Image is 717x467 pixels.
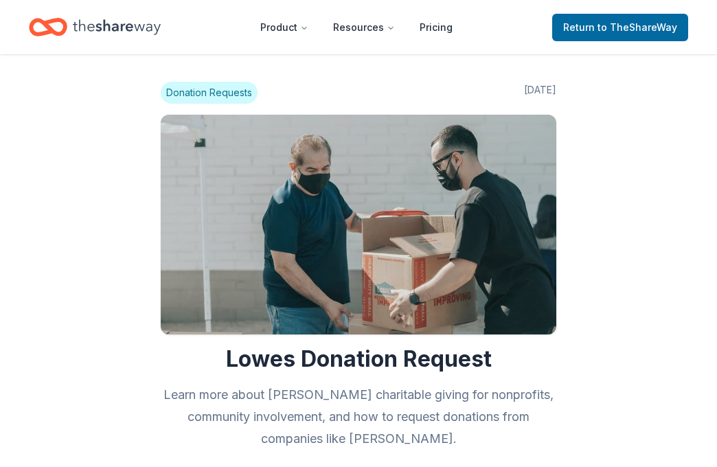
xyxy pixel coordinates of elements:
img: Image for Lowes Donation Request [161,115,556,334]
h1: Lowes Donation Request [161,345,556,373]
nav: Main [249,11,464,43]
a: Home [29,11,161,43]
button: Product [249,14,319,41]
span: Return [563,19,677,36]
button: Resources [322,14,406,41]
span: to TheShareWay [597,21,677,33]
span: [DATE] [524,82,556,104]
a: Pricing [409,14,464,41]
a: Returnto TheShareWay [552,14,688,41]
span: Donation Requests [161,82,258,104]
h2: Learn more about [PERSON_NAME] charitable giving for nonprofits, community involvement, and how t... [161,384,556,450]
